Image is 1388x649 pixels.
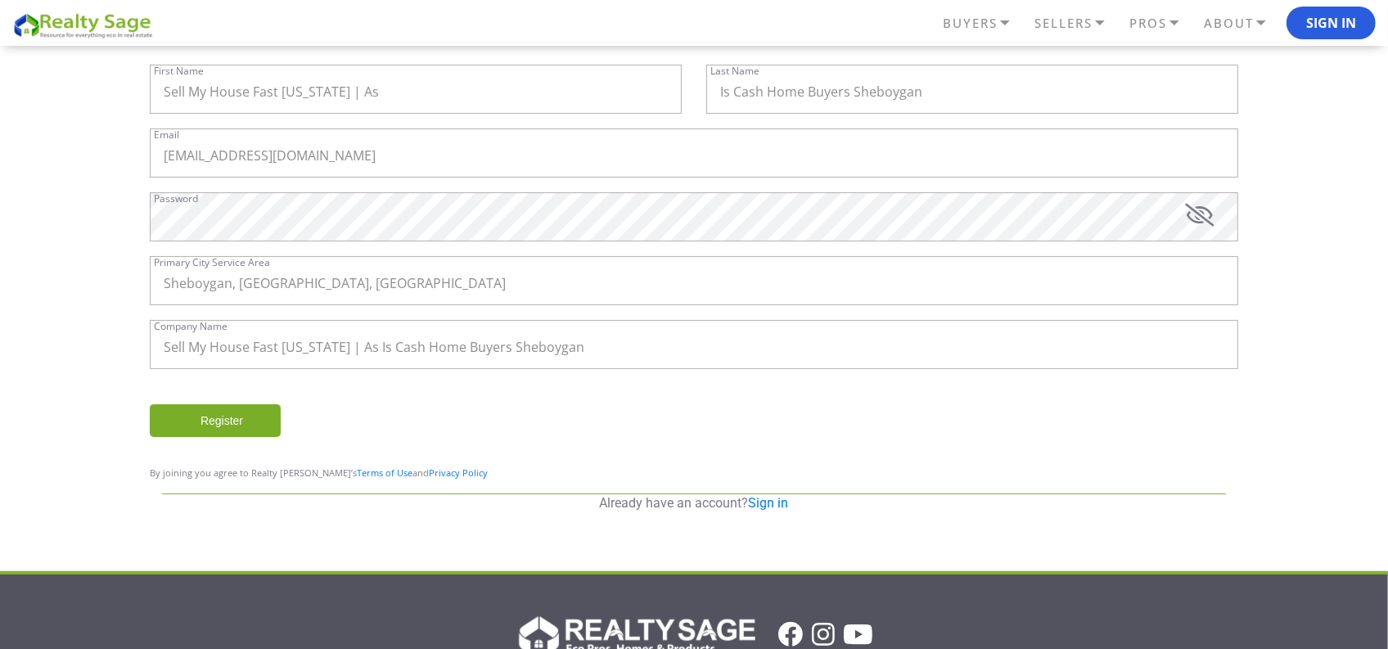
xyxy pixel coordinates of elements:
a: PROS [1125,9,1200,38]
label: Email [154,130,179,140]
a: ABOUT [1200,9,1287,38]
a: SELLERS [1030,9,1125,38]
input: Register [150,404,281,437]
a: Terms of Use [357,466,412,479]
label: Last Name [710,66,759,76]
a: Privacy Policy [429,466,488,479]
a: BUYERS [939,9,1030,38]
label: Password [154,194,198,204]
label: Company Name [154,322,228,331]
a: Sign in [749,495,789,511]
label: Primary City Service Area [154,258,270,268]
img: REALTY SAGE [12,11,160,39]
label: First Name [154,66,204,76]
button: Sign In [1287,7,1376,39]
p: Already have an account? [162,494,1226,512]
span: By joining you agree to Realty [PERSON_NAME]’s and [150,466,488,479]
